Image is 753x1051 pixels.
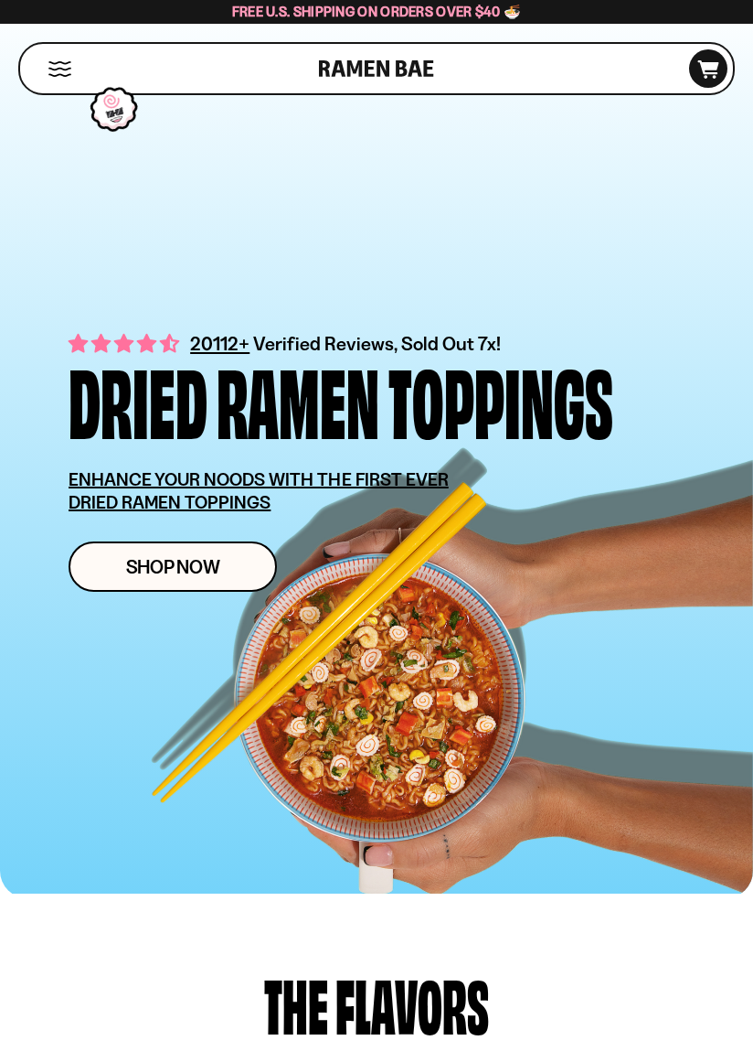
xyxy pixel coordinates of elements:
div: flavors [335,971,489,1036]
div: The [264,971,328,1036]
span: Free U.S. Shipping on Orders over $40 🍜 [232,3,522,20]
span: 20112+ [190,329,249,358]
u: ENHANCE YOUR NOODS WITH THE FIRST EVER DRIED RAMEN TOPPINGS [69,468,449,513]
span: Verified Reviews, Sold Out 7x! [253,332,501,355]
a: Shop Now [69,542,277,592]
div: Toppings [388,358,613,441]
div: Ramen [217,358,379,441]
span: Shop Now [126,557,220,576]
div: Dried [69,358,207,441]
button: Mobile Menu Trigger [48,61,72,77]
